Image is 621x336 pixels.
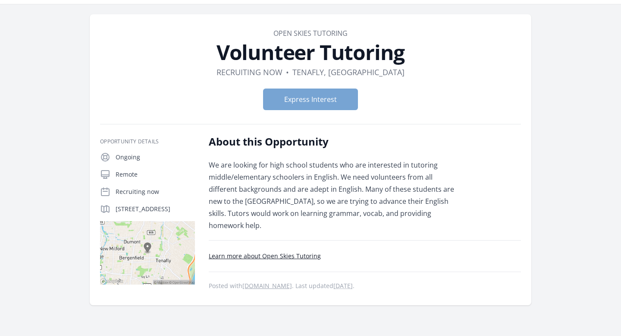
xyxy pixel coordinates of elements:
[100,138,195,145] h3: Opportunity Details
[292,66,405,78] dd: Tenafly, [GEOGRAPHIC_DATA]
[273,29,348,38] a: Open Skies Tutoring
[242,282,292,290] a: [DOMAIN_NAME]
[209,135,461,149] h2: About this Opportunity
[216,66,282,78] dd: Recruiting now
[209,282,521,289] p: Posted with . Last updated .
[100,221,195,285] img: Map
[116,153,195,162] p: Ongoing
[116,170,195,179] p: Remote
[100,42,521,63] h1: Volunteer Tutoring
[209,159,461,231] p: We are looking for high school students who are interested in tutoring middle/elementary schooler...
[116,205,195,213] p: [STREET_ADDRESS]
[333,282,353,290] abbr: Fri, Feb 21, 2025 3:47 AM
[263,89,358,110] button: Express Interest
[116,187,195,196] p: Recruiting now
[209,252,321,260] a: Learn more about Open Skies Tutoring
[286,66,289,78] div: •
